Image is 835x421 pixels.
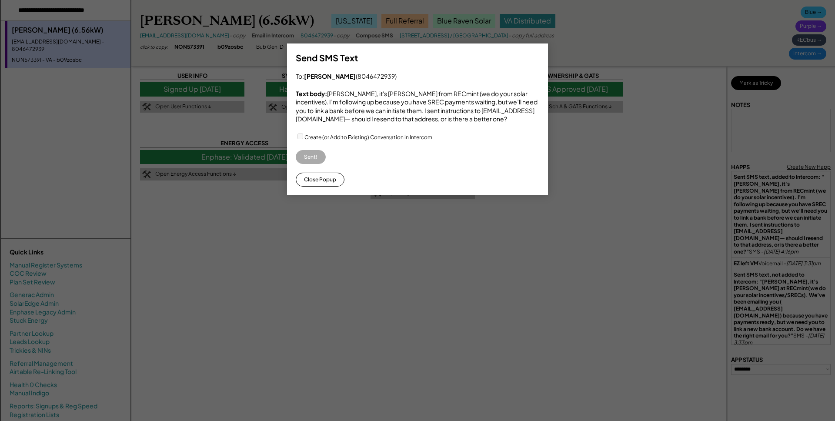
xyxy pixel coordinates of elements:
[296,90,539,124] div: [PERSON_NAME], it's [PERSON_NAME] from RECmint (we do your solar incentives). I’m following up be...
[296,90,327,97] strong: Text body:
[296,173,344,187] button: Close Popup
[296,52,358,63] h3: Send SMS Text
[304,134,432,140] label: Create (or Add to Existing) Conversation in Intercom
[304,72,356,80] strong: [PERSON_NAME]
[296,150,326,164] button: Sent!
[296,72,397,81] div: To: (8046472939)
